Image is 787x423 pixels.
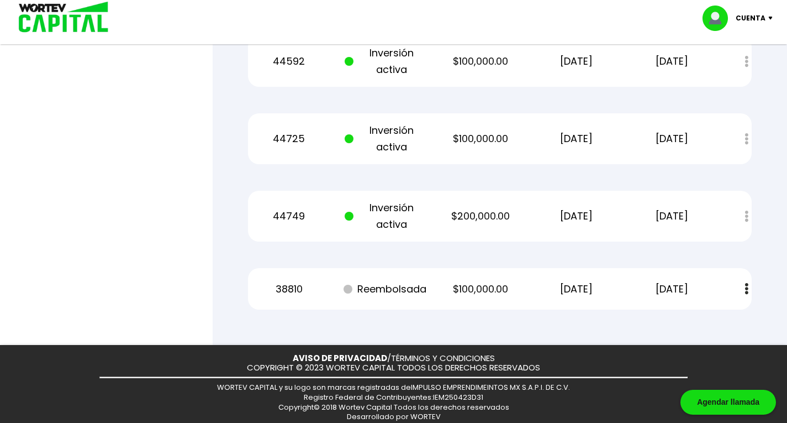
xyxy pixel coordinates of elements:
[703,6,736,31] img: profile-image
[765,17,780,20] img: icon-down
[345,281,425,297] p: Reembolsada
[440,53,521,70] p: $100,000.00
[736,10,765,27] p: Cuenta
[680,390,776,415] div: Agendar llamada
[632,281,712,297] p: [DATE]
[249,281,329,297] p: 38810
[536,53,616,70] p: [DATE]
[536,281,616,297] p: [DATE]
[217,382,570,393] span: WORTEV CAPITAL y su logo son marcas registradas de IMPULSO EMPRENDIMEINTOS MX S.A.P.I. DE C.V.
[304,392,483,403] span: Registro Federal de Contribuyentes: IEM250423D31
[536,208,616,224] p: [DATE]
[440,130,521,147] p: $100,000.00
[278,402,509,412] span: Copyright© 2018 Wortev Capital Todos los derechos reservados
[632,208,712,224] p: [DATE]
[249,53,329,70] p: 44592
[536,130,616,147] p: [DATE]
[249,130,329,147] p: 44725
[249,208,329,224] p: 44749
[440,281,521,297] p: $100,000.00
[391,352,495,364] a: TÉRMINOS Y CONDICIONES
[347,411,441,422] span: Desarrollado por WORTEV
[632,53,712,70] p: [DATE]
[345,200,425,233] p: Inversión activa
[247,363,540,373] p: COPYRIGHT © 2023 WORTEV CAPITAL TODOS LOS DERECHOS RESERVADOS
[345,122,425,155] p: Inversión activa
[293,354,495,363] p: /
[293,352,387,364] a: AVISO DE PRIVACIDAD
[440,208,521,224] p: $200,000.00
[632,130,712,147] p: [DATE]
[345,45,425,78] p: Inversión activa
